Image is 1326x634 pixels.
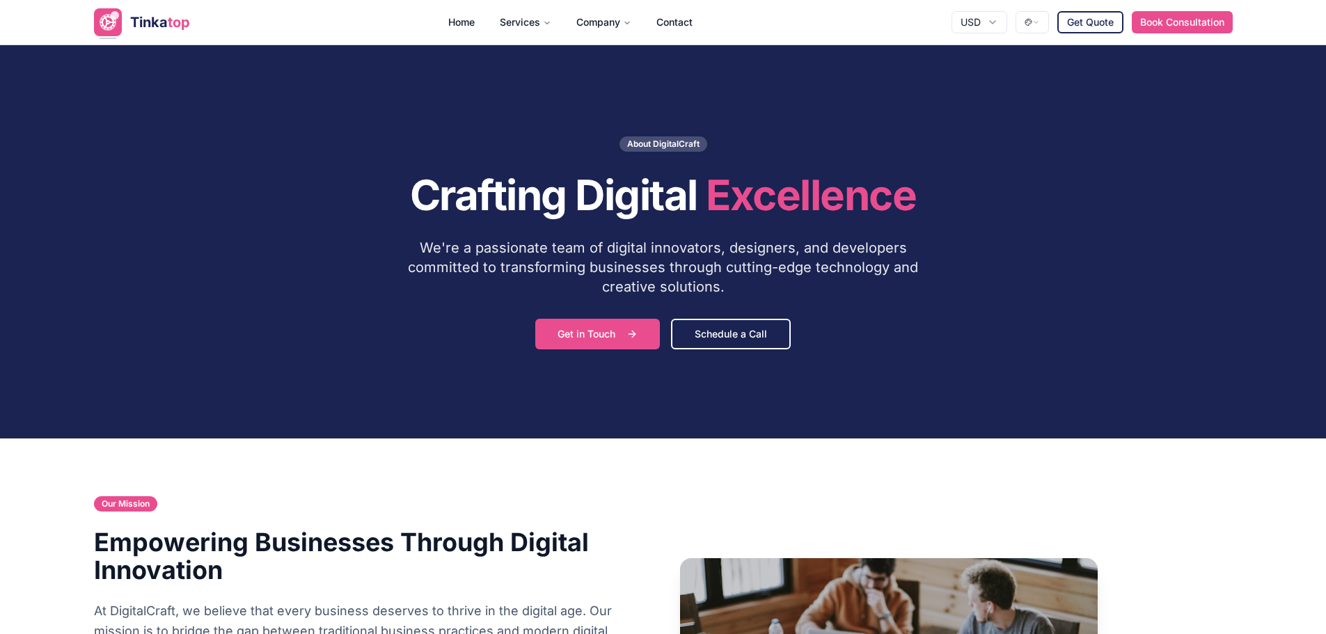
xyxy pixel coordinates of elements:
h2: Empowering Businesses Through Digital Innovation [94,528,647,584]
a: Contact [645,8,704,36]
button: Get Quote [1057,11,1123,33]
button: Services [489,8,562,36]
a: Home [437,8,486,36]
div: Our Mission [94,496,157,512]
span: top [168,14,190,31]
button: Company [565,8,642,36]
button: Book Consultation [1132,11,1233,33]
span: Tinka [130,14,168,31]
span: Excellence [697,170,917,220]
a: Tinkatop [94,8,190,36]
button: Get in Touch [535,319,660,349]
a: Contact [645,15,704,29]
a: Home [437,15,486,29]
button: Schedule a Call [671,319,791,349]
h1: Crafting Digital [352,174,975,216]
nav: Main [437,8,704,36]
p: We're a passionate team of digital innovators, designers, and developers committed to transformin... [396,238,931,296]
div: About DigitalCraft [619,136,707,152]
